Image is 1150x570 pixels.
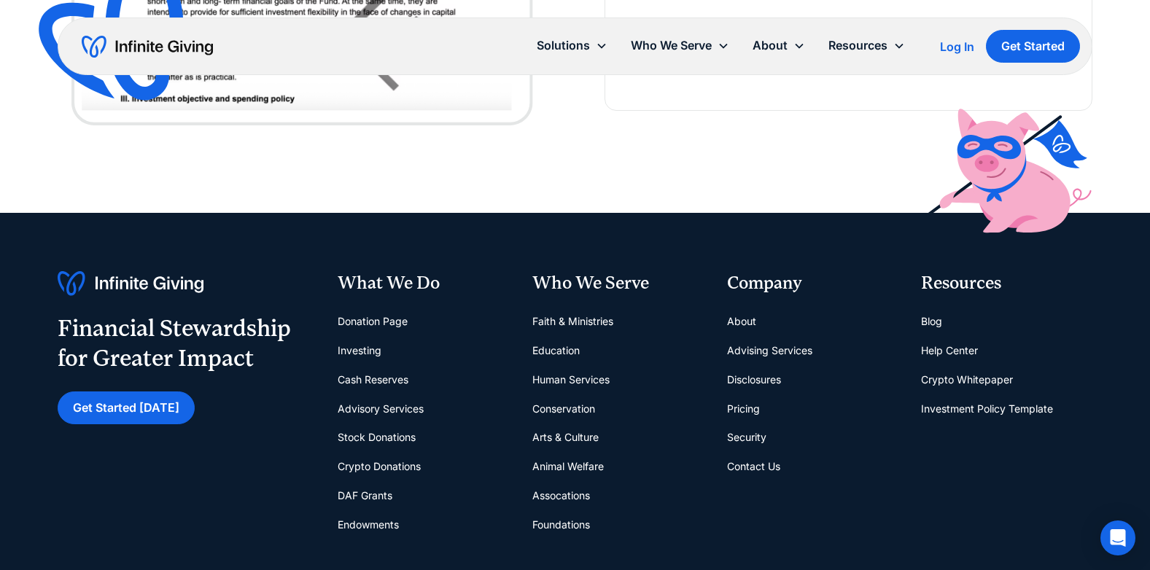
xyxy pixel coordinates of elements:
[532,336,580,365] a: Education
[921,307,942,336] a: Blog
[338,481,392,510] a: DAF Grants
[940,41,974,52] div: Log In
[58,313,291,374] div: Financial Stewardship for Greater Impact
[921,336,978,365] a: Help Center
[727,271,898,296] div: Company
[338,365,408,394] a: Cash Reserves
[828,36,887,55] div: Resources
[921,271,1092,296] div: Resources
[532,271,704,296] div: Who We Serve
[532,394,595,423] a: Conservation
[82,35,213,58] a: home
[727,452,780,481] a: Contact Us
[741,30,817,61] div: About
[338,394,424,423] a: Advisory Services
[727,336,812,365] a: Advising Services
[727,394,760,423] a: Pricing
[619,30,741,61] div: Who We Serve
[338,307,408,336] a: Donation Page
[338,452,421,481] a: Crypto Donations
[532,452,604,481] a: Animal Welfare
[338,336,381,365] a: Investing
[940,38,974,55] a: Log In
[525,30,619,61] div: Solutions
[727,307,756,336] a: About
[986,30,1080,63] a: Get Started
[727,423,766,452] a: Security
[532,365,610,394] a: Human Services
[338,423,416,452] a: Stock Donations
[1100,520,1135,555] div: Open Intercom Messenger
[727,365,781,394] a: Disclosures
[817,30,917,61] div: Resources
[753,36,788,55] div: About
[58,391,195,424] a: Get Started [DATE]
[338,510,399,539] a: Endowments
[921,394,1053,423] a: Investment Policy Template
[631,36,712,55] div: Who We Serve
[338,271,509,296] div: What We Do
[532,307,613,336] a: Faith & Ministries
[532,481,590,510] a: Assocations
[537,36,590,55] div: Solutions
[532,510,590,539] a: Foundations
[921,365,1013,394] a: Crypto Whitepaper
[532,423,599,452] a: Arts & Culture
